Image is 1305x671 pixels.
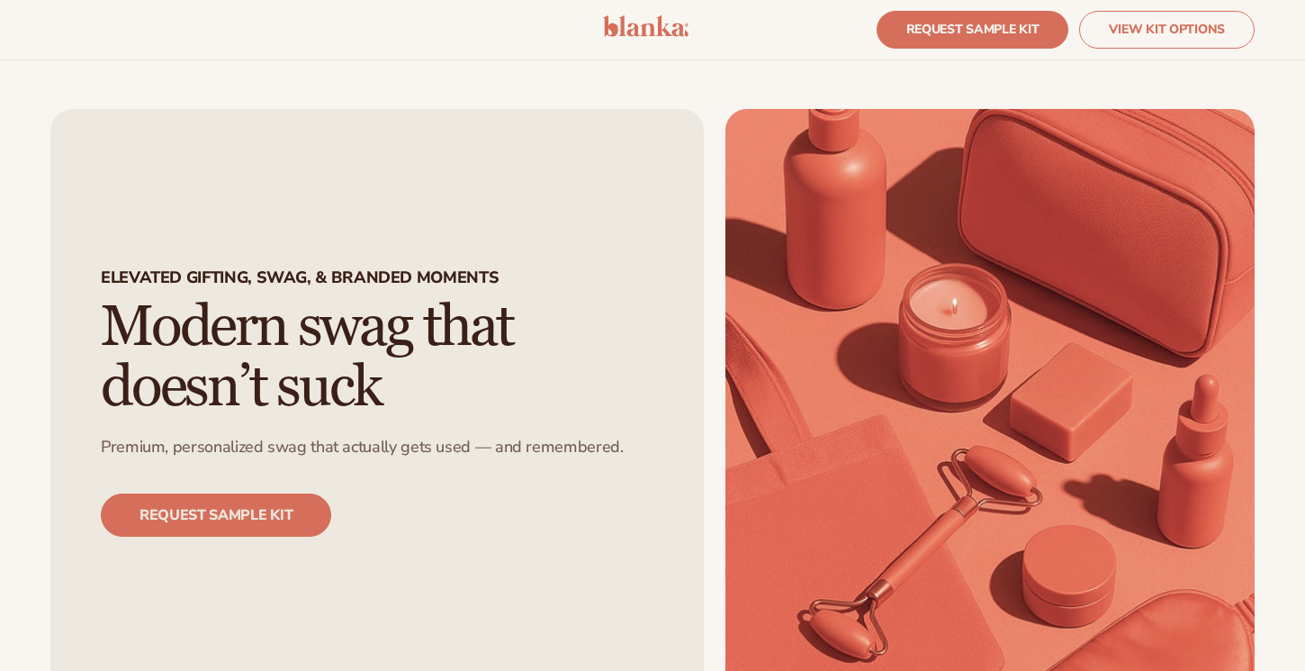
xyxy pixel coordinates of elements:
[603,15,688,44] a: logo
[101,267,499,297] p: Elevated Gifting, swag, & branded moments
[101,437,624,458] p: Premium, personalized swag that actually gets used — and remembered.
[101,297,653,418] h2: Modern swag that doesn’t suck
[101,494,331,537] a: REQUEST SAMPLE KIT
[603,15,688,37] img: logo
[1079,11,1255,49] a: VIEW KIT OPTIONS
[877,11,1069,49] a: REQUEST SAMPLE KIT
